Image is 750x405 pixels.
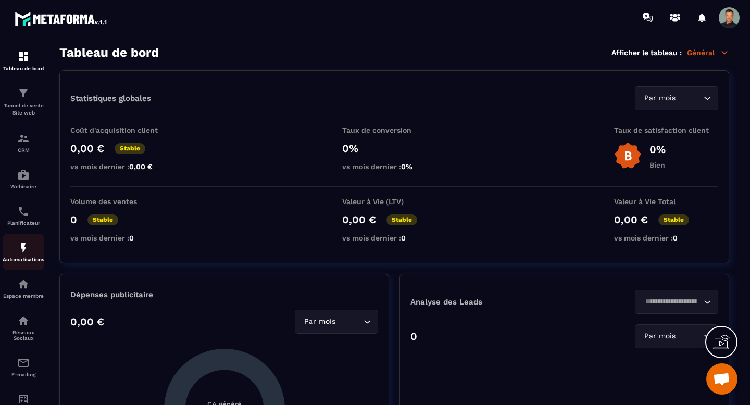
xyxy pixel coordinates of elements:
input: Search for option [678,93,701,104]
p: Taux de satisfaction client [614,126,718,134]
p: Réseaux Sociaux [3,330,44,341]
div: Search for option [635,290,718,314]
span: 0 [129,234,134,242]
input: Search for option [678,331,701,342]
p: Planificateur [3,220,44,226]
p: 0 [410,330,417,343]
p: Analyse des Leads [410,297,565,307]
a: schedulerschedulerPlanificateur [3,197,44,234]
p: Taux de conversion [342,126,446,134]
a: formationformationCRM [3,124,44,161]
span: Par mois [302,316,337,327]
p: 0,00 € [70,315,104,328]
p: CRM [3,147,44,153]
img: social-network [17,314,30,327]
h3: Tableau de bord [59,45,159,60]
span: 0 [673,234,678,242]
span: 0,00 € [129,162,153,171]
p: Espace membre [3,293,44,299]
img: formation [17,87,30,99]
img: formation [17,132,30,145]
img: automations [17,242,30,254]
p: Stable [115,143,145,154]
a: social-networksocial-networkRéseaux Sociaux [3,307,44,349]
p: Stable [87,214,118,225]
p: 0,00 € [342,213,376,226]
p: Valeur à Vie (LTV) [342,197,446,206]
img: formation [17,50,30,63]
img: automations [17,169,30,181]
p: Stable [658,214,689,225]
img: logo [15,9,108,28]
a: automationsautomationsAutomatisations [3,234,44,270]
a: emailemailE-mailing [3,349,44,385]
p: vs mois dernier : [342,234,446,242]
span: Par mois [642,93,678,104]
p: 0% [649,143,666,156]
p: Afficher le tableau : [611,48,682,57]
p: Stable [386,214,417,225]
p: 0,00 € [614,213,648,226]
span: 0% [401,162,413,171]
p: Coût d'acquisition client [70,126,174,134]
p: Automatisations [3,257,44,262]
img: b-badge-o.b3b20ee6.svg [614,142,642,170]
a: automationsautomationsEspace membre [3,270,44,307]
p: Webinaire [3,184,44,189]
a: formationformationTunnel de vente Site web [3,79,44,124]
p: vs mois dernier : [342,162,446,171]
a: formationformationTableau de bord [3,43,44,79]
p: 0 [70,213,77,226]
p: vs mois dernier : [70,162,174,171]
div: Ouvrir le chat [706,363,737,395]
p: Statistiques globales [70,94,151,103]
img: email [17,357,30,369]
input: Search for option [642,296,701,308]
p: Tableau de bord [3,66,44,71]
p: Bien [649,161,666,169]
p: 0% [342,142,446,155]
span: 0 [401,234,406,242]
div: Search for option [635,324,718,348]
p: Dépenses publicitaire [70,290,378,299]
div: Search for option [635,86,718,110]
p: 0,00 € [70,142,104,155]
p: Volume des ventes [70,197,174,206]
p: E-mailing [3,372,44,377]
img: scheduler [17,205,30,218]
p: Valeur à Vie Total [614,197,718,206]
span: Par mois [642,331,678,342]
input: Search for option [337,316,361,327]
p: Général [687,48,729,57]
p: vs mois dernier : [70,234,174,242]
a: automationsautomationsWebinaire [3,161,44,197]
p: vs mois dernier : [614,234,718,242]
div: Search for option [295,310,378,334]
p: Tunnel de vente Site web [3,102,44,117]
img: automations [17,278,30,290]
